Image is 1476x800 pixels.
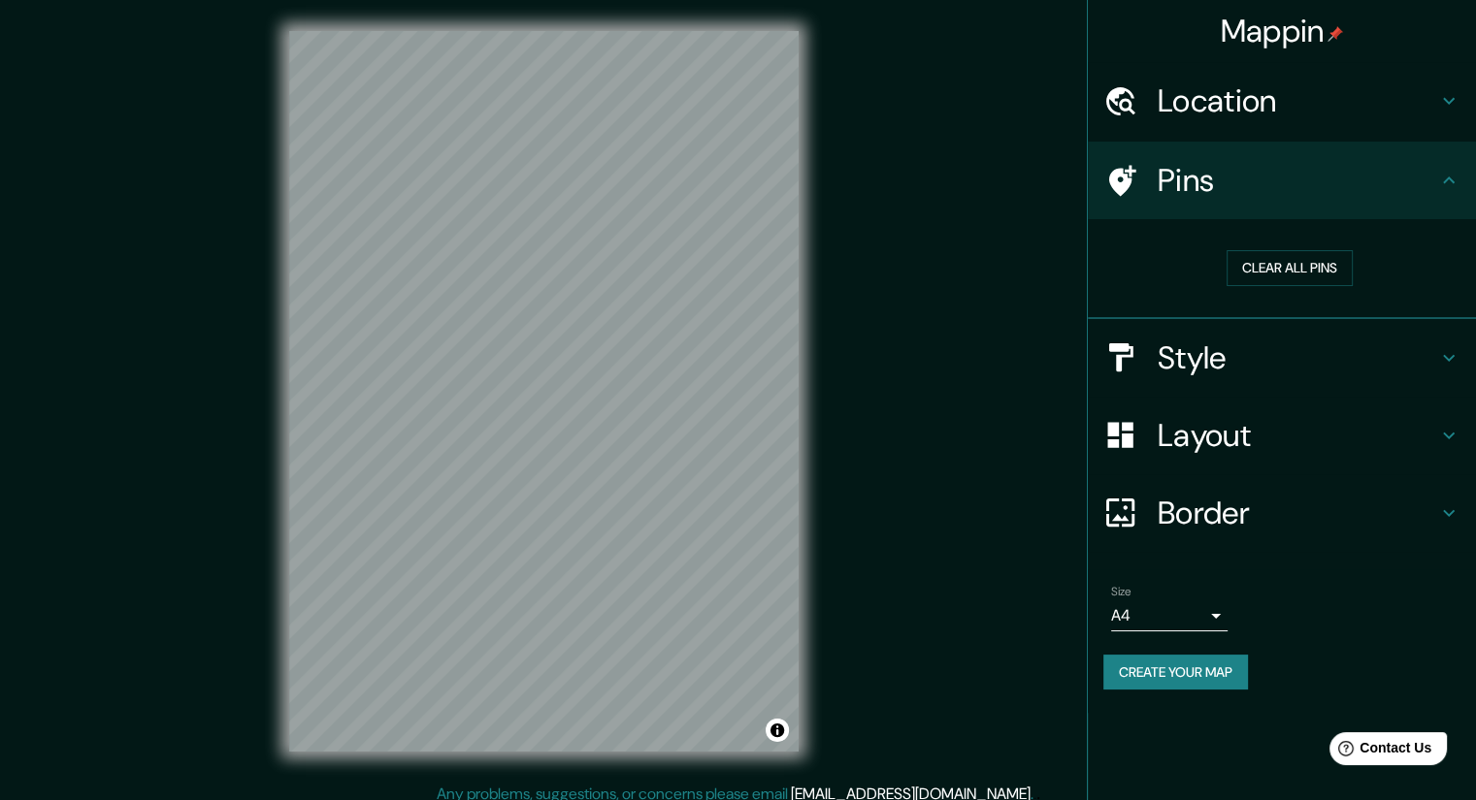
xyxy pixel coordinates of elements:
[1221,12,1344,50] h4: Mappin
[1111,600,1228,631] div: A4
[1088,319,1476,397] div: Style
[1088,474,1476,552] div: Border
[1227,250,1353,286] button: Clear all pins
[1158,416,1437,455] h4: Layout
[766,719,789,742] button: Toggle attribution
[1303,724,1455,779] iframe: Help widget launcher
[1158,338,1437,377] h4: Style
[1103,655,1248,690] button: Create your map
[1088,142,1476,219] div: Pins
[1158,81,1437,120] h4: Location
[289,31,799,752] canvas: Map
[1328,26,1343,42] img: pin-icon.png
[1158,494,1437,532] h4: Border
[1111,583,1132,599] label: Size
[1088,62,1476,140] div: Location
[1088,397,1476,474] div: Layout
[1158,161,1437,200] h4: Pins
